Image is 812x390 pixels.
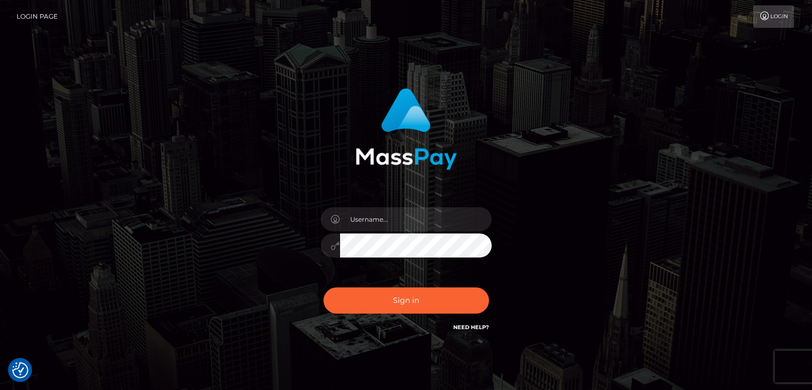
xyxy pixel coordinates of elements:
input: Username... [340,207,492,231]
button: Sign in [324,287,489,314]
a: Login [753,5,794,28]
img: MassPay Login [356,88,457,170]
img: Revisit consent button [12,362,28,378]
a: Login Page [17,5,58,28]
a: Need Help? [453,324,489,331]
button: Consent Preferences [12,362,28,378]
